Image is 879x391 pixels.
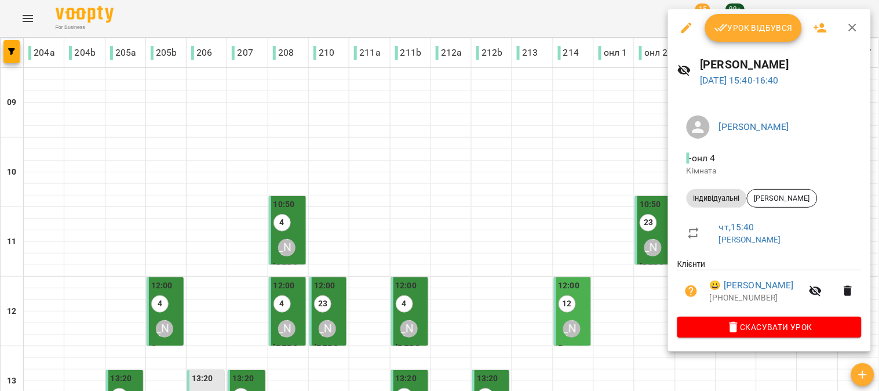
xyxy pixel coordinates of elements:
[687,165,852,177] p: Кімната
[747,189,818,208] div: [PERSON_NAME]
[747,193,817,204] span: [PERSON_NAME]
[701,56,862,74] h6: [PERSON_NAME]
[687,153,718,164] span: - онл 4
[719,121,789,132] a: [PERSON_NAME]
[701,75,779,86] a: [DATE] 15:40-16:40
[677,258,862,316] ul: Клієнти
[687,320,852,334] span: Скасувати Урок
[710,292,802,304] p: [PHONE_NUMBER]
[677,317,862,338] button: Скасувати Урок
[705,14,803,42] button: Урок відбувся
[710,278,794,292] a: 😀 [PERSON_NAME]
[719,222,754,233] a: чт , 15:40
[719,235,781,244] a: [PERSON_NAME]
[714,21,793,35] span: Урок відбувся
[677,277,705,305] button: Візит ще не сплачено. Додати оплату?
[687,193,747,204] span: індивідуальні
